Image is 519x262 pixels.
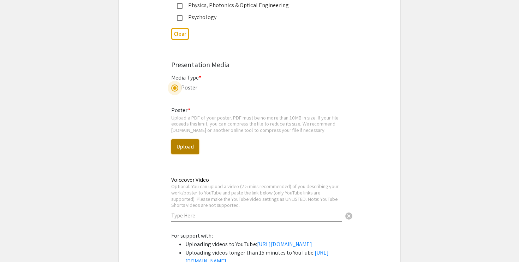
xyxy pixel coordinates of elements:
[171,106,190,114] mat-label: Poster
[171,176,209,184] mat-label: Voiceover Video
[5,230,30,257] iframe: Chat
[171,115,348,133] div: Upload a PDF of your poster. PDF must be no more than 10MB in size. If your file exceeds this lim...
[257,240,312,248] a: [URL][DOMAIN_NAME]
[171,232,213,239] span: For support with:
[171,28,189,40] button: Clear
[185,240,348,249] li: Uploading videos to YouTube:
[171,212,342,219] input: Type Here
[181,83,198,92] div: Poster
[342,208,356,222] button: Clear
[171,183,342,208] div: Optional: You can upload a video (2-5 mins recommended) of you describing your work/poster to You...
[171,74,201,81] mat-label: Media Type
[183,1,331,10] div: Physics, Photonics & Optical Engineering
[171,139,199,154] button: Upload
[345,212,353,220] span: cancel
[171,59,348,70] div: Presentation Media
[183,13,331,22] div: Psychology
